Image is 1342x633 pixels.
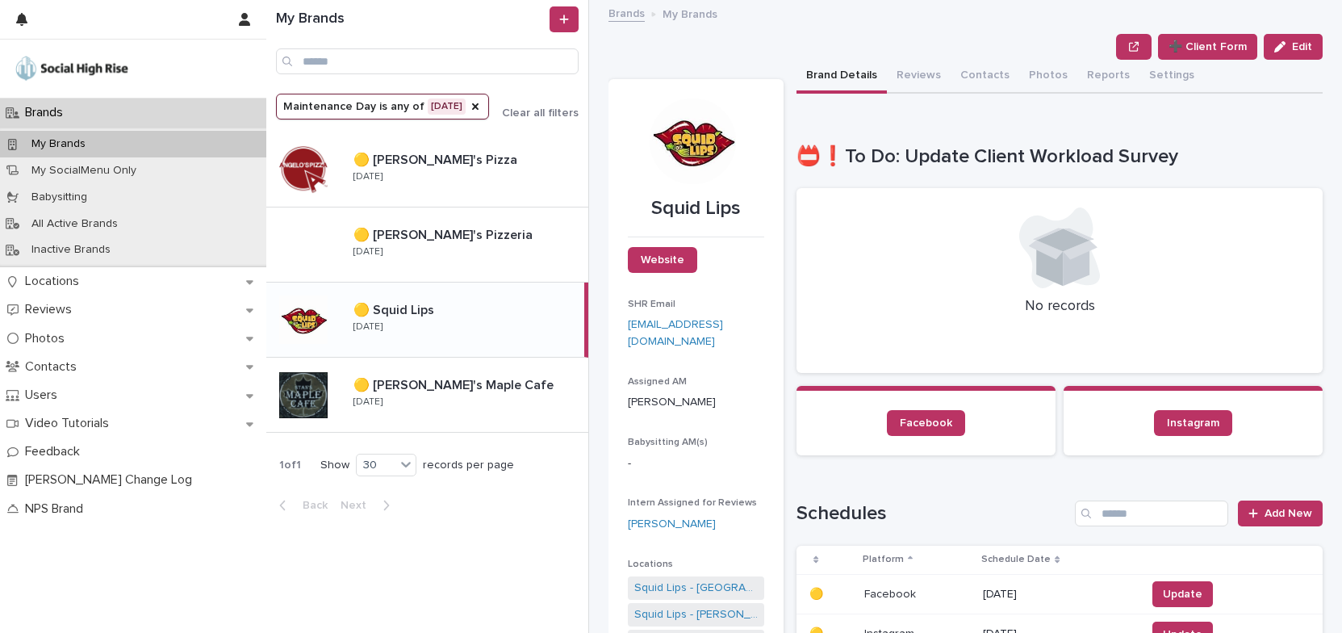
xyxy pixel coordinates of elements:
span: Clear all filters [502,107,579,119]
span: ➕ Client Form [1169,39,1247,55]
h1: My Brands [276,10,546,28]
p: My SocialMenu Only [19,164,149,178]
p: [DATE] [353,171,383,182]
button: Edit [1264,34,1323,60]
p: 🟡 Squid Lips [353,300,437,318]
p: 🟡 [PERSON_NAME]'s Maple Cafe [353,375,557,393]
span: Babysitting AM(s) [628,438,708,447]
button: Photos [1019,60,1077,94]
h1: Schedules [796,502,1068,526]
span: Instagram [1167,417,1219,429]
span: Next [341,500,376,511]
span: Assigned AM [628,377,687,387]
p: Reviews [19,302,85,317]
a: [PERSON_NAME] [628,516,716,533]
p: Feedback [19,444,93,459]
span: Back [293,500,328,511]
span: Edit [1292,41,1312,52]
p: [DATE] [353,396,383,408]
div: 30 [357,457,395,474]
p: No records [816,298,1303,316]
p: [DATE] [983,588,1133,602]
p: [PERSON_NAME] Change Log [19,472,205,488]
span: Website [641,254,684,266]
p: My Brands [19,137,98,151]
button: Reviews [887,60,951,94]
p: Locations [19,274,92,289]
span: SHR Email [628,300,675,309]
a: 🟡 [PERSON_NAME]'s Maple Cafe🟡 [PERSON_NAME]'s Maple Cafe [DATE] [266,358,588,433]
p: Video Tutorials [19,416,122,431]
p: 1 of 1 [266,446,314,485]
p: [PERSON_NAME] [628,394,764,411]
p: records per page [423,459,514,472]
button: Update [1152,581,1213,607]
button: Maintenance Day [276,94,489,119]
p: [DATE] [353,321,383,333]
a: Instagram [1154,410,1232,436]
p: 🟡 [PERSON_NAME]'s Pizzeria [353,224,536,243]
a: 🟡 [PERSON_NAME]'s Pizzeria🟡 [PERSON_NAME]'s Pizzeria [DATE] [266,208,588,283]
a: Squid Lips - [PERSON_NAME] [634,606,758,623]
p: Inactive Brands [19,243,123,257]
a: Add New [1238,501,1323,526]
p: 🟡 [PERSON_NAME]'s Pizza [353,149,520,168]
button: Back [266,498,334,513]
span: Intern Assigned for Reviews [628,498,757,508]
p: Users [19,388,70,403]
span: Locations [628,560,673,569]
p: My Brands [663,4,717,22]
p: NPS Brand [19,501,96,517]
span: Add New [1265,508,1312,519]
p: Platform [863,551,904,568]
a: Facebook [887,410,965,436]
button: ➕ Client Form [1158,34,1257,60]
button: Next [334,498,403,513]
p: Facebook [864,585,919,602]
button: Reports [1077,60,1139,94]
input: Search [1075,501,1228,526]
p: Contacts [19,359,90,375]
p: Brands [19,105,76,120]
span: Facebook [900,417,952,429]
p: Photos [19,331,77,346]
button: Clear all filters [489,107,579,119]
button: Settings [1139,60,1204,94]
p: Squid Lips [628,197,764,220]
a: Website [628,247,697,273]
p: - [628,455,764,472]
img: o5DnuTxEQV6sW9jFYBBf [13,52,131,85]
p: [DATE] [353,246,383,258]
button: Brand Details [796,60,887,94]
button: Contacts [951,60,1019,94]
p: Babysitting [19,191,100,204]
p: All Active Brands [19,217,131,231]
a: Squid Lips - [GEOGRAPHIC_DATA] [634,580,758,597]
tr: 🟡🟡 FacebookFacebook [DATE]Update [796,574,1323,614]
p: 🟡 [809,585,826,602]
span: Update [1163,586,1202,602]
a: Brands [608,3,645,22]
p: Schedule Date [981,551,1051,568]
input: Search [276,48,579,74]
a: [EMAIL_ADDRESS][DOMAIN_NAME] [628,319,723,347]
a: 🟡 Squid Lips🟡 Squid Lips [DATE] [266,283,588,358]
p: Show [320,459,349,472]
h1: 📛❗To Do: Update Client Workload Survey [796,145,1323,169]
a: 🟡 [PERSON_NAME]'s Pizza🟡 [PERSON_NAME]'s Pizza [DATE] [266,132,588,208]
